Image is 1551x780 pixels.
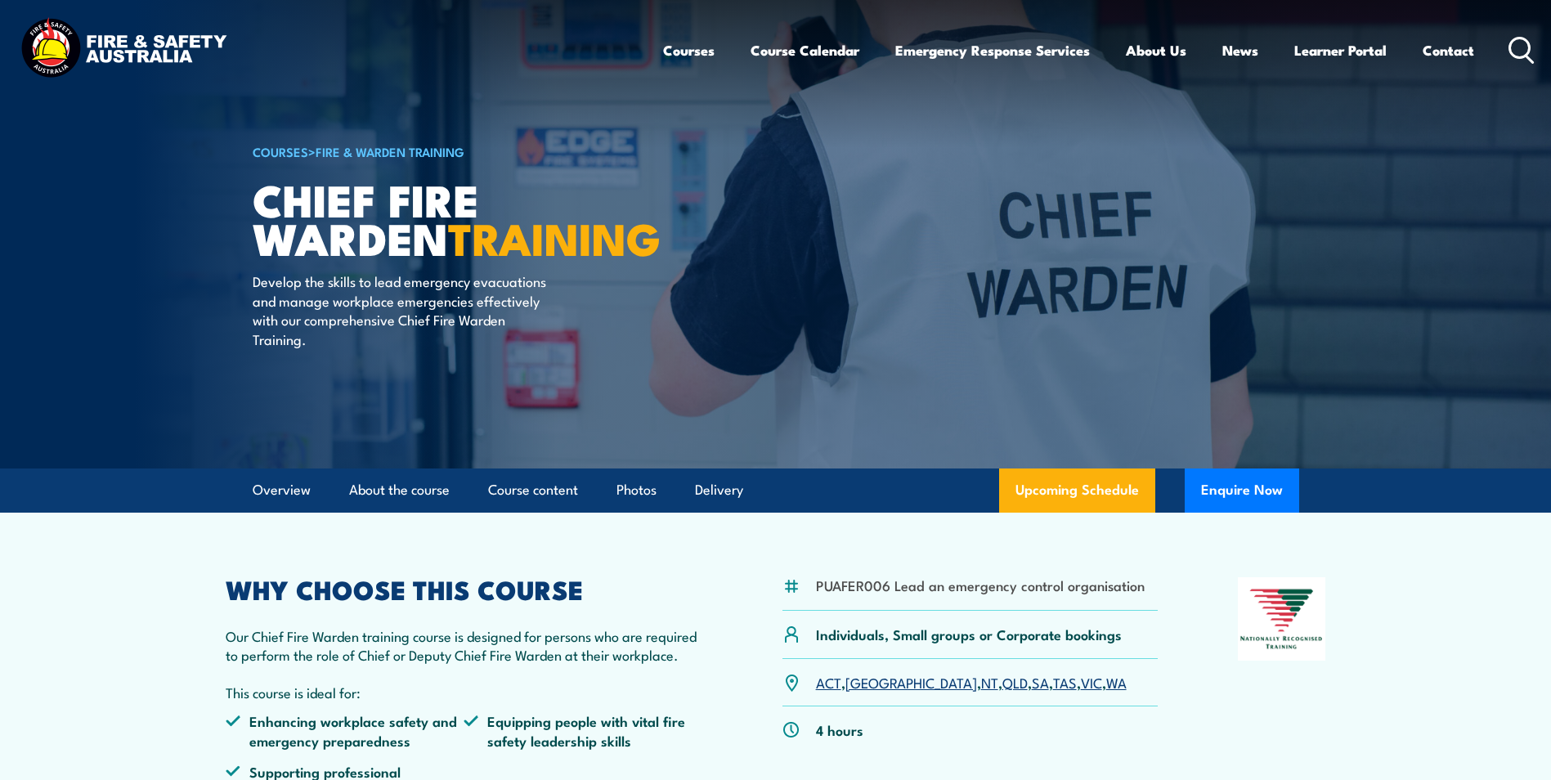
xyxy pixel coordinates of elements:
[751,29,859,72] a: Course Calendar
[1032,672,1049,692] a: SA
[816,576,1145,594] li: PUAFER006 Lead an emergency control organisation
[616,468,657,512] a: Photos
[253,141,657,161] h6: >
[816,672,841,692] a: ACT
[226,577,703,600] h2: WHY CHOOSE THIS COURSE
[1002,672,1028,692] a: QLD
[226,711,464,750] li: Enhancing workplace safety and emergency preparedness
[1423,29,1474,72] a: Contact
[695,468,743,512] a: Delivery
[895,29,1090,72] a: Emergency Response Services
[488,468,578,512] a: Course content
[253,468,311,512] a: Overview
[1185,468,1299,513] button: Enquire Now
[226,683,703,702] p: This course is ideal for:
[845,672,977,692] a: [GEOGRAPHIC_DATA]
[316,142,464,160] a: Fire & Warden Training
[464,711,702,750] li: Equipping people with vital fire safety leadership skills
[999,468,1155,513] a: Upcoming Schedule
[663,29,715,72] a: Courses
[981,672,998,692] a: NT
[253,142,308,160] a: COURSES
[1222,29,1258,72] a: News
[1081,672,1102,692] a: VIC
[816,673,1127,692] p: , , , , , , ,
[349,468,450,512] a: About the course
[253,271,551,348] p: Develop the skills to lead emergency evacuations and manage workplace emergencies effectively wit...
[448,203,661,271] strong: TRAINING
[1238,577,1326,661] img: Nationally Recognised Training logo.
[253,180,657,256] h1: Chief Fire Warden
[1126,29,1186,72] a: About Us
[1106,672,1127,692] a: WA
[1053,672,1077,692] a: TAS
[226,626,703,665] p: Our Chief Fire Warden training course is designed for persons who are required to perform the rol...
[1294,29,1387,72] a: Learner Portal
[816,720,863,739] p: 4 hours
[816,625,1122,643] p: Individuals, Small groups or Corporate bookings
